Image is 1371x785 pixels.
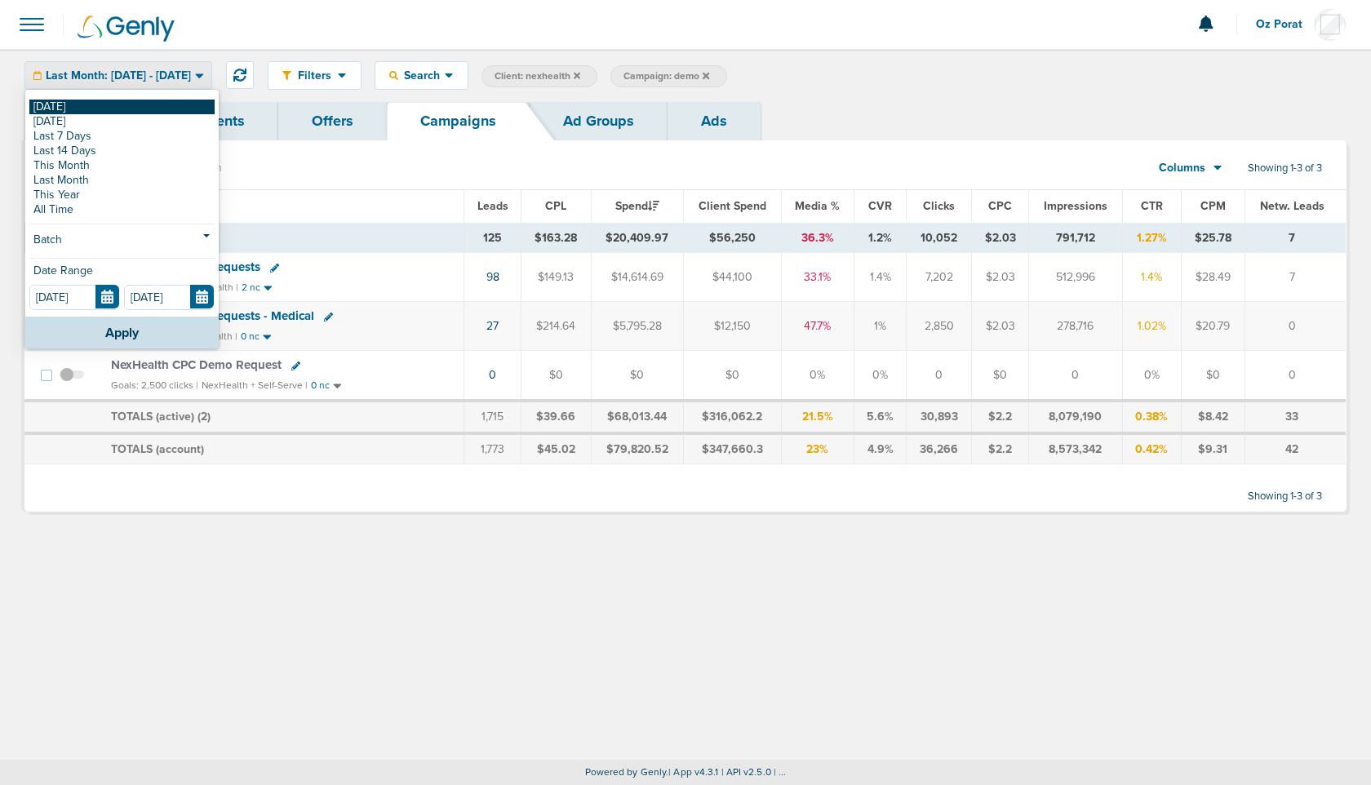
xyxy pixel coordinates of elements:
td: 791,712 [1029,223,1122,253]
td: 8,573,342 [1029,433,1122,464]
td: 0 [1245,351,1346,401]
td: $2.03 [972,302,1029,351]
td: 33.1% [781,253,854,302]
td: 1.4% [1122,253,1181,302]
span: CTR [1141,199,1163,213]
td: 2,850 [907,302,972,351]
td: 30,893 [907,401,972,433]
a: Ads [668,102,761,140]
span: Oz Porat [1256,19,1314,30]
td: 0 [907,351,972,401]
td: 0 [1029,351,1122,401]
span: | API v2.5.0 [721,766,771,778]
a: Last 7 Days [29,129,215,144]
td: $2.03 [972,223,1029,253]
span: Media % [795,199,840,213]
td: $0 [972,351,1029,401]
span: Last Month: [DATE] - [DATE] [46,70,191,82]
small: Goals: 2,500 clicks | [111,379,198,392]
span: 2 [201,410,207,424]
td: $0 [683,351,781,401]
td: 1,715 [464,401,521,433]
td: TOTALS (account) [101,433,464,464]
a: This Month [29,158,215,173]
td: 7 [1245,223,1346,253]
span: CPM [1200,199,1226,213]
td: 10,052 [907,223,972,253]
td: 278,716 [1029,302,1122,351]
td: $45.02 [521,433,592,464]
td: 1.27% [1122,223,1181,253]
a: Last Month [29,173,215,188]
td: $39.66 [521,401,592,433]
span: Columns [1159,160,1205,176]
td: $9.31 [1181,433,1245,464]
td: 0.42% [1122,433,1181,464]
a: Offers [278,102,387,140]
td: $0 [591,351,683,401]
span: Search [398,69,445,82]
td: $8.42 [1181,401,1245,433]
td: 36,266 [907,433,972,464]
a: This Year [29,188,215,202]
td: $5,795.28 [591,302,683,351]
td: $347,660.3 [683,433,781,464]
a: 98 [486,270,499,284]
div: Date Range [29,265,215,285]
a: [DATE] [29,100,215,114]
span: CPL [545,199,566,213]
span: Showing 1-3 of 3 [1248,490,1322,503]
td: $44,100 [683,253,781,302]
td: $79,820.52 [591,433,683,464]
td: 0% [854,351,906,401]
td: $14,614.69 [591,253,683,302]
td: 8,079,190 [1029,401,1122,433]
span: Filters [291,69,338,82]
td: $2.2 [972,433,1029,464]
td: 7 [1245,253,1346,302]
a: Dashboard [24,102,165,140]
td: $68,013.44 [591,401,683,433]
small: 0 nc [241,330,260,343]
td: $20,409.97 [591,223,683,253]
span: Netw. Leads [1260,199,1324,213]
td: 512,996 [1029,253,1122,302]
span: Campaign: demo [623,69,709,83]
td: 4.9% [854,433,906,464]
td: 1,773 [464,433,521,464]
small: NexHealth + Self-Serve | [202,379,308,391]
a: Batch [29,231,215,251]
td: TOTALS (active) ( ) [101,401,464,433]
td: 1.02% [1122,302,1181,351]
td: 1.4% [854,253,906,302]
span: Client: nexhealth [495,69,580,83]
a: Campaigns [387,102,530,140]
td: $28.49 [1181,253,1245,302]
td: 23% [781,433,854,464]
td: 47.7% [781,302,854,351]
span: Impressions [1044,199,1107,213]
a: Clients [165,102,278,140]
span: CPC [988,199,1012,213]
span: Showing 1-3 of 3 [1248,162,1322,175]
a: 27 [486,319,499,333]
td: 1.2% [854,223,906,253]
td: 0.38% [1122,401,1181,433]
span: Spend [615,199,659,213]
td: $0 [1181,351,1245,401]
td: 42 [1245,433,1346,464]
td: $163.28 [521,223,592,253]
td: 36.3% [781,223,854,253]
span: CVR [868,199,892,213]
td: $56,250 [683,223,781,253]
td: 0 [1245,302,1346,351]
a: 0 [489,368,496,382]
td: 0% [1122,351,1181,401]
a: Last 14 Days [29,144,215,158]
span: | App v4.3.1 [668,766,718,778]
td: 21.5% [781,401,854,433]
td: 5.6% [854,401,906,433]
button: Apply [25,317,219,348]
a: Ad Groups [530,102,668,140]
td: 0% [781,351,854,401]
